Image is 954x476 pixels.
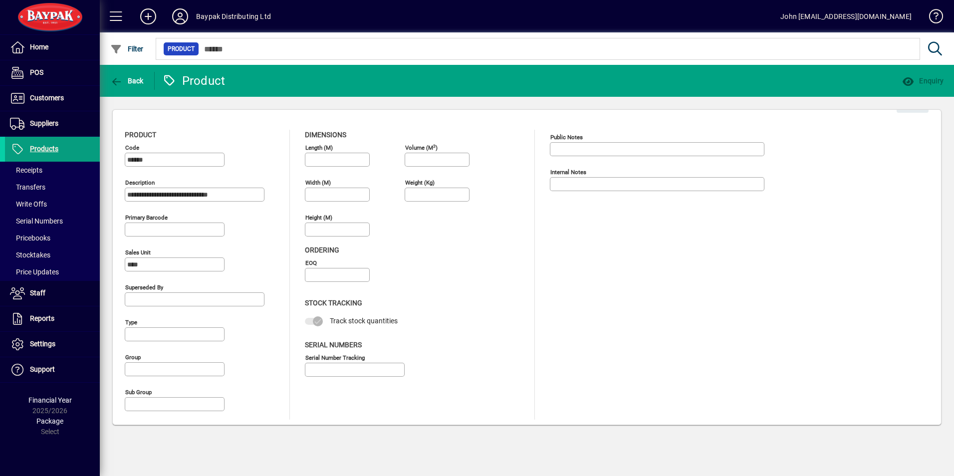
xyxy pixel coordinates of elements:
div: Product [162,73,226,89]
mat-label: Weight (Kg) [405,179,435,186]
span: Pricebooks [10,234,50,242]
span: Reports [30,314,54,322]
a: Pricebooks [5,230,100,246]
mat-label: Width (m) [305,179,331,186]
button: Back [108,72,146,90]
mat-label: Length (m) [305,144,333,151]
button: Profile [164,7,196,25]
span: Receipts [10,166,42,174]
a: Customers [5,86,100,111]
a: Serial Numbers [5,213,100,230]
a: Stocktakes [5,246,100,263]
button: Filter [108,40,146,58]
a: Reports [5,306,100,331]
mat-label: Sub group [125,389,152,396]
mat-label: Volume (m ) [405,144,438,151]
mat-label: Internal Notes [550,169,586,176]
a: POS [5,60,100,85]
span: Ordering [305,246,339,254]
mat-label: Description [125,179,155,186]
span: POS [30,68,43,76]
a: Write Offs [5,196,100,213]
mat-label: Group [125,354,141,361]
span: Support [30,365,55,373]
button: Edit [897,95,929,113]
mat-label: Superseded by [125,284,163,291]
span: Financial Year [28,396,72,404]
a: Knowledge Base [922,2,942,34]
mat-label: Height (m) [305,214,332,221]
span: Transfers [10,183,45,191]
span: Settings [30,340,55,348]
div: Baypak Distributing Ltd [196,8,271,24]
span: Price Updates [10,268,59,276]
span: Product [168,44,195,54]
span: Write Offs [10,200,47,208]
span: Filter [110,45,144,53]
span: Staff [30,289,45,297]
span: Package [36,417,63,425]
span: Dimensions [305,131,346,139]
span: Stocktakes [10,251,50,259]
mat-label: EOQ [305,259,317,266]
button: Add [132,7,164,25]
span: Serial Numbers [10,217,63,225]
a: Receipts [5,162,100,179]
span: Customers [30,94,64,102]
mat-label: Serial Number tracking [305,354,365,361]
a: Transfers [5,179,100,196]
span: Products [30,145,58,153]
span: Suppliers [30,119,58,127]
a: Home [5,35,100,60]
span: Serial Numbers [305,341,362,349]
a: Price Updates [5,263,100,280]
mat-label: Public Notes [550,134,583,141]
mat-label: Code [125,144,139,151]
span: Track stock quantities [330,317,398,325]
mat-label: Sales unit [125,249,151,256]
span: Product [125,131,156,139]
a: Support [5,357,100,382]
mat-label: Type [125,319,137,326]
span: Stock Tracking [305,299,362,307]
span: Home [30,43,48,51]
div: John [EMAIL_ADDRESS][DOMAIN_NAME] [780,8,912,24]
a: Settings [5,332,100,357]
app-page-header-button: Back [100,72,155,90]
mat-label: Primary barcode [125,214,168,221]
span: Back [110,77,144,85]
a: Suppliers [5,111,100,136]
sup: 3 [433,143,436,148]
a: Staff [5,281,100,306]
